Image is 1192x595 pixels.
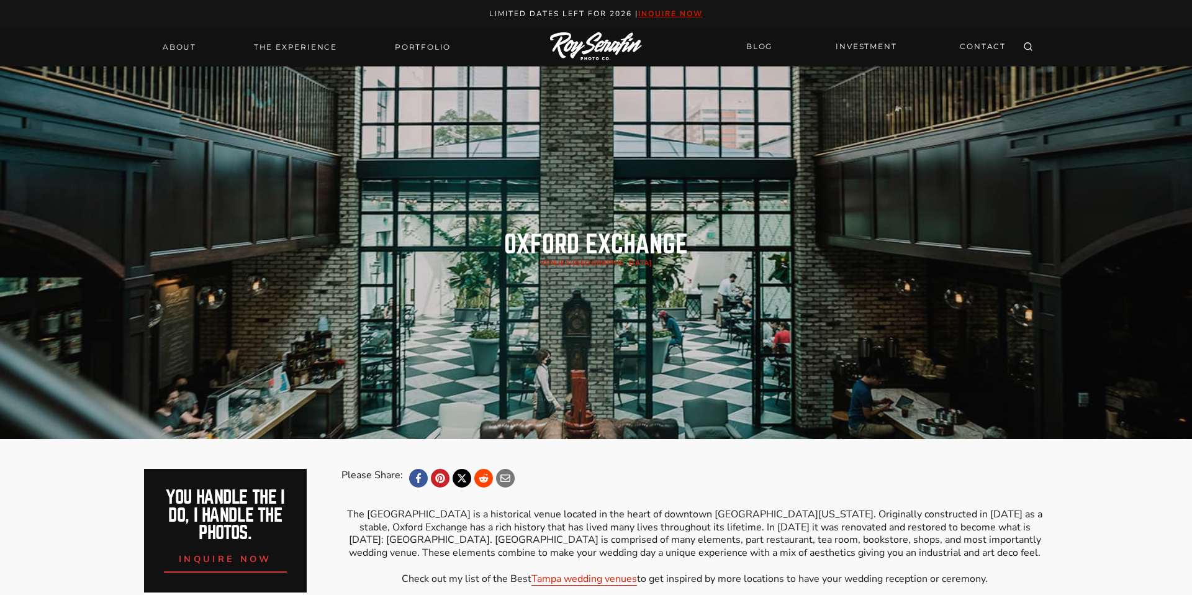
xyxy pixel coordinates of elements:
h2: You handle the i do, I handle the photos. [158,489,294,542]
a: Reddit [474,469,493,488]
a: Portfolio [387,39,458,56]
a: X [453,469,471,488]
a: Facebook [409,469,428,488]
button: View Search Form [1019,39,1037,56]
a: CONTACT [952,36,1013,58]
img: Logo of Roy Serafin Photo Co., featuring stylized text in white on a light background, representi... [550,32,642,61]
p: Limited Dates LEft for 2026 | [14,7,1179,20]
a: [GEOGRAPHIC_DATA] [572,258,652,268]
a: Email [496,469,515,488]
a: Venues [540,258,570,268]
p: The [GEOGRAPHIC_DATA] is a historical venue located in the heart of downtown [GEOGRAPHIC_DATA][US... [341,508,1048,586]
a: inquire now [638,9,703,19]
div: Please Share: [341,469,403,488]
h1: Oxford Exchange [504,232,688,257]
span: inquire now [179,553,272,565]
span: / [540,258,652,268]
a: BLOG [739,36,780,58]
a: INVESTMENT [828,36,904,58]
nav: Primary Navigation [155,39,458,56]
a: About [155,39,204,56]
a: THE EXPERIENCE [246,39,345,56]
a: Tampa wedding venues [531,572,637,586]
a: Pinterest [431,469,449,488]
nav: Secondary Navigation [739,36,1013,58]
a: inquire now [164,542,287,573]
